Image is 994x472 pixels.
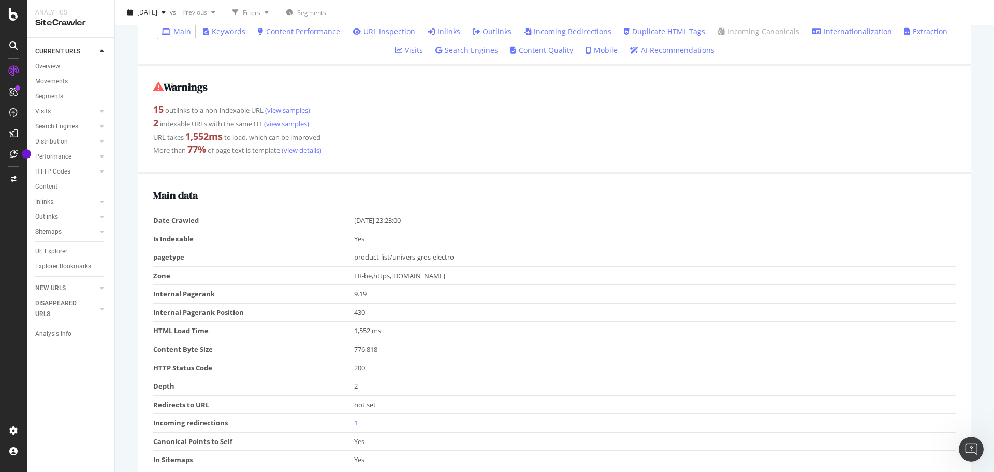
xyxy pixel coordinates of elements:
a: (view samples) [262,119,309,128]
a: Content Performance [258,26,340,37]
p: Active 10h ago [50,13,100,23]
a: Internationalization [812,26,892,37]
a: HTTP Codes [35,166,97,177]
a: Movements [35,76,107,87]
div: Movements [35,76,68,87]
a: Outlinks [473,26,511,37]
div: Search Engines [35,121,78,132]
td: Is Indexable [153,230,354,248]
td: Zone [153,266,354,285]
a: Duplicate HTML Tags [624,26,705,37]
div: Inlinks [35,196,53,207]
h2: Main data [153,190,956,201]
a: Mobile [586,45,618,55]
a: Overview [35,61,107,72]
a: Visits [395,45,423,55]
td: 776,818 [354,340,956,359]
a: Main [162,26,191,37]
div: Tooltip anchor [22,149,31,159]
div: Close [182,4,200,23]
button: [DATE] [123,4,170,21]
td: 200 [354,359,956,377]
a: Segments [35,91,107,102]
td: HTML Load Time [153,322,354,340]
h2: Warnings [153,81,956,93]
iframe: Intercom live chat [959,437,984,462]
a: Incoming Canonicals [718,26,799,37]
div: More than of page text is template [153,143,956,156]
button: Segments [282,4,330,21]
span: Segments [297,8,326,17]
h1: [PERSON_NAME] [50,5,118,13]
div: Outlinks [35,211,58,222]
div: Hi [PERSON_NAME]! 👋 [17,88,162,98]
div: [PERSON_NAME] • [DATE] [17,182,98,189]
td: Canonical Points to Self [153,432,354,451]
a: Distribution [35,136,97,147]
div: Sitemaps [35,226,62,237]
button: Previous [178,4,220,21]
a: Search Engines [35,121,97,132]
div: SiteCrawler [35,17,106,29]
button: Start recording [66,339,74,348]
td: Internal Pagerank [153,285,354,304]
div: Analysis Info [35,328,71,339]
div: Laura says… [8,81,199,203]
div: not set [354,400,951,410]
div: Yes [354,437,951,447]
a: NEW URLS [35,283,97,294]
td: Incoming redirections [153,414,354,433]
td: [DATE] 23:23:00 [354,211,956,230]
td: FR-be,https,[DOMAIN_NAME] [354,266,956,285]
a: AI Recommendations [630,45,714,55]
a: (view details) [280,146,321,155]
a: Inlinks [428,26,460,37]
td: Content Byte Size [153,340,354,359]
span: Previous [178,8,207,17]
div: indexable URLs with the same H1 [153,117,956,130]
div: DISAPPEARED URLS [35,298,87,320]
a: Content [35,181,107,192]
div: Distribution [35,136,68,147]
strong: 1,552 ms [185,130,223,142]
img: Profile image for Laura [30,6,46,22]
a: 1 [354,418,358,427]
div: Filters [243,8,260,17]
td: product-list/univers-gros-electro [354,248,956,267]
td: Yes [354,451,956,469]
td: 1,552 ms [354,322,956,340]
a: (view samples) [264,106,310,115]
a: Explorer Bookmarks [35,261,107,272]
a: Incoming Redirections [524,26,611,37]
div: Segments [35,91,63,102]
div: Content [35,181,57,192]
div: outlinks to a non-indexable URL [153,103,956,117]
div: Explorer Bookmarks [35,261,91,272]
a: Search Engines [435,45,498,55]
button: Gif picker [33,339,41,348]
a: Visits [35,106,97,117]
button: go back [7,4,26,24]
strong: 2 [153,117,158,129]
div: Performance [35,151,71,162]
td: pagetype [153,248,354,267]
button: Upload attachment [49,339,57,348]
button: Filters [228,4,273,21]
button: Send a message… [178,335,194,352]
td: Yes [354,230,956,248]
a: Extraction [904,26,947,37]
div: Visits [35,106,51,117]
td: 430 [354,303,956,322]
td: Depth [153,377,354,396]
textarea: Message… [9,318,198,335]
a: Url Explorer [35,246,107,257]
td: 9.19 [354,285,956,304]
a: Inlinks [35,196,97,207]
a: URL Inspection [353,26,415,37]
button: Emoji picker [16,339,24,348]
a: DISAPPEARED URLS [35,298,97,320]
span: vs [170,8,178,17]
td: HTTP Status Code [153,359,354,377]
div: Url Explorer [35,246,67,257]
a: CURRENT URLS [35,46,97,57]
